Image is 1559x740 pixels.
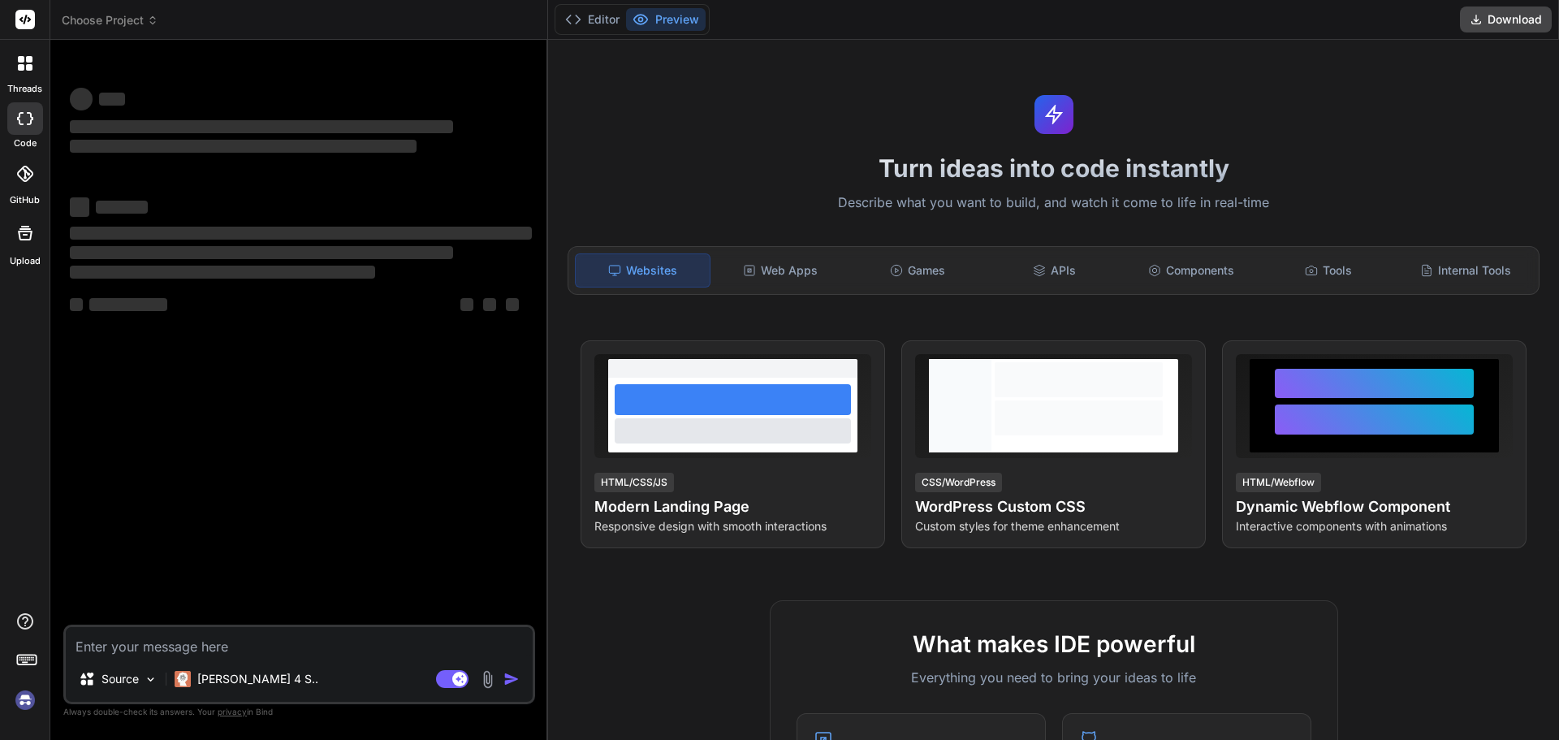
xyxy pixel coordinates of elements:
[1236,518,1513,534] p: Interactive components with animations
[1398,253,1532,288] div: Internal Tools
[10,193,40,207] label: GitHub
[559,8,626,31] button: Editor
[915,518,1192,534] p: Custom styles for theme enhancement
[70,246,453,259] span: ‌
[915,473,1002,492] div: CSS/WordPress
[503,671,520,687] img: icon
[197,671,318,687] p: [PERSON_NAME] 4 S..
[96,201,148,214] span: ‌
[1236,473,1321,492] div: HTML/Webflow
[575,253,710,288] div: Websites
[99,93,125,106] span: ‌
[797,668,1311,687] p: Everything you need to bring your ideas to life
[483,298,496,311] span: ‌
[626,8,706,31] button: Preview
[1125,253,1259,288] div: Components
[70,88,93,110] span: ‌
[558,193,1549,214] p: Describe what you want to build, and watch it come to life in real-time
[70,197,89,217] span: ‌
[915,495,1192,518] h4: WordPress Custom CSS
[594,495,871,518] h4: Modern Landing Page
[987,253,1121,288] div: APIs
[89,298,167,311] span: ‌
[70,266,375,279] span: ‌
[1262,253,1396,288] div: Tools
[460,298,473,311] span: ‌
[14,136,37,150] label: code
[506,298,519,311] span: ‌
[558,154,1549,183] h1: Turn ideas into code instantly
[101,671,139,687] p: Source
[11,686,39,714] img: signin
[62,12,158,28] span: Choose Project
[714,253,848,288] div: Web Apps
[7,82,42,96] label: threads
[175,671,191,687] img: Claude 4 Sonnet
[594,518,871,534] p: Responsive design with smooth interactions
[70,140,417,153] span: ‌
[594,473,674,492] div: HTML/CSS/JS
[70,227,532,240] span: ‌
[63,704,535,720] p: Always double-check its answers. Your in Bind
[10,254,41,268] label: Upload
[1236,495,1513,518] h4: Dynamic Webflow Component
[218,707,247,716] span: privacy
[797,627,1311,661] h2: What makes IDE powerful
[1460,6,1552,32] button: Download
[70,298,83,311] span: ‌
[851,253,985,288] div: Games
[144,673,158,686] img: Pick Models
[478,670,497,689] img: attachment
[70,120,453,133] span: ‌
